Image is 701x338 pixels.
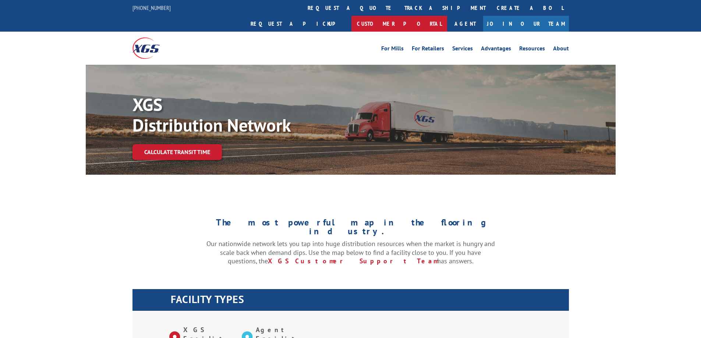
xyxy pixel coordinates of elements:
[132,4,171,11] a: [PHONE_NUMBER]
[483,16,569,32] a: Join Our Team
[245,16,351,32] a: Request a pickup
[412,46,444,54] a: For Retailers
[206,239,495,266] p: Our nationwide network lets you tap into huge distribution resources when the market is hungry an...
[268,257,437,265] a: XGS Customer Support Team
[447,16,483,32] a: Agent
[553,46,569,54] a: About
[481,46,511,54] a: Advantages
[132,94,353,135] p: XGS Distribution Network
[171,294,569,308] h1: FACILITY TYPES
[351,16,447,32] a: Customer Portal
[519,46,545,54] a: Resources
[452,46,473,54] a: Services
[132,144,222,160] a: Calculate transit time
[206,218,495,239] h1: The most powerful map in the flooring industry.
[381,46,404,54] a: For Mills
